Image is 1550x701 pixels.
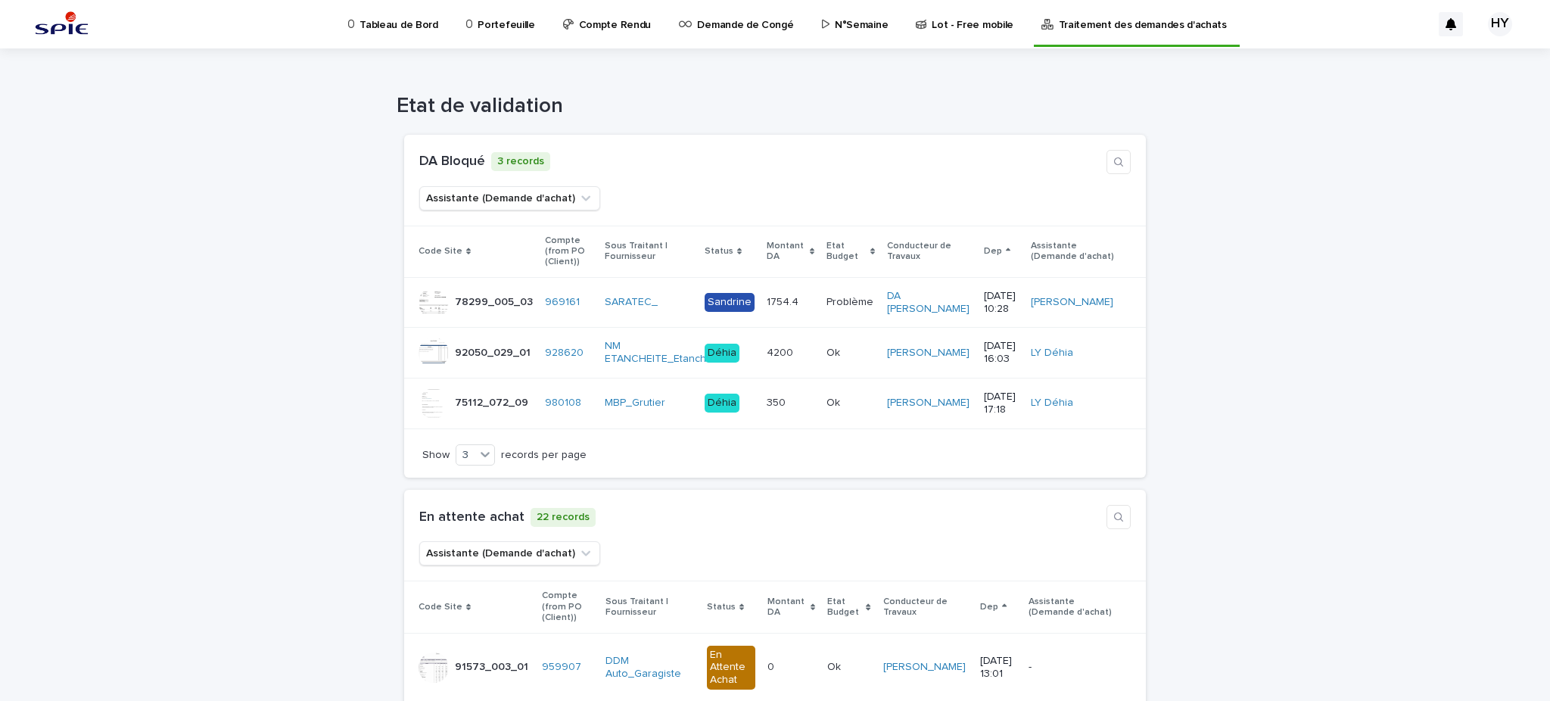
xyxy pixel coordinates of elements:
p: Sous Traitant | Fournisseur [605,594,695,622]
p: Status [707,599,736,615]
p: Conducteur de Travaux [887,238,972,266]
a: DA [PERSON_NAME] [887,290,971,316]
p: 91573_003_01 [455,658,531,674]
a: 980108 [545,397,581,410]
p: 3 records [491,152,550,171]
p: 78299_005_03 [455,293,536,309]
h1: DA Bloqué [419,154,485,170]
p: Show [422,449,450,462]
p: 22 records [531,508,596,527]
p: Sous Traitant | Fournisseur [605,238,693,266]
p: - [1029,661,1113,674]
p: Conducteur de Travaux [883,594,969,622]
p: Montant DA [767,238,805,266]
a: 959907 [542,661,581,674]
p: [DATE] 17:18 [984,391,1019,416]
tr: 78299_005_0378299_005_03 969161 SARATEC_ Sandrine1754.41754.4 ProblèmeProblème DA [PERSON_NAME] [... [404,277,1146,328]
p: Dep [984,243,1002,260]
a: NM ETANCHEITE_Etancheur [605,340,723,366]
p: 1754.4 [767,293,801,309]
p: Ok [826,344,843,360]
h1: En attente achat [419,509,524,526]
div: Sandrine [705,293,755,312]
tr: 75112_072_0975112_072_09 980108 MBP_Grutier Déhia350350 OkOk [PERSON_NAME] [DATE] 17:18LY Déhia [404,378,1146,428]
div: Déhia [705,344,739,363]
p: [DATE] 16:03 [984,340,1019,366]
p: Ok [826,394,843,410]
p: Etat Budget [826,238,867,266]
p: 350 [767,394,789,410]
div: En Attente Achat [707,646,755,690]
p: [DATE] 10:28 [984,290,1019,316]
a: DDM Auto_Garagiste [605,655,689,681]
a: [PERSON_NAME] [887,347,970,360]
p: 4200 [767,344,796,360]
tr: 92050_029_0192050_029_01 928620 NM ETANCHEITE_Etancheur Déhia42004200 OkOk [PERSON_NAME] [DATE] 1... [404,328,1146,379]
p: Assistante (Demande d'achat) [1031,238,1119,266]
p: 75112_072_09 [455,394,531,410]
a: 969161 [545,296,580,309]
p: 0 [767,658,777,674]
button: Assistante (Demande d'achat) [419,541,600,565]
p: records per page [501,449,587,462]
a: [PERSON_NAME] [887,397,970,410]
h1: Etat de validation [397,94,1138,120]
a: [PERSON_NAME] [1031,296,1113,309]
div: HY [1488,12,1512,36]
a: LY Déhia [1031,347,1073,360]
a: 928620 [545,347,584,360]
img: svstPd6MQfCT1uX1QGkG [30,9,93,39]
p: Dep [980,599,998,615]
p: Ok [827,658,844,674]
p: 92050_029_01 [455,344,534,360]
p: Etat Budget [827,594,862,622]
div: Déhia [705,394,739,413]
a: LY Déhia [1031,397,1073,410]
p: Compte (from PO (Client)) [542,587,593,626]
a: SARATEC_ [605,296,658,309]
a: [PERSON_NAME] [883,661,966,674]
button: Assistante (Demande d'achat) [419,186,600,210]
p: [DATE] 13:01 [980,655,1016,681]
p: Montant DA [767,594,807,622]
div: 3 [456,447,475,463]
p: Assistante (Demande d'achat) [1029,594,1119,622]
p: Problème [826,293,876,309]
p: Code Site [419,599,462,615]
p: Code Site [419,243,462,260]
a: MBP_Grutier [605,397,665,410]
p: Compte (from PO (Client)) [545,232,593,271]
p: Status [705,243,733,260]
